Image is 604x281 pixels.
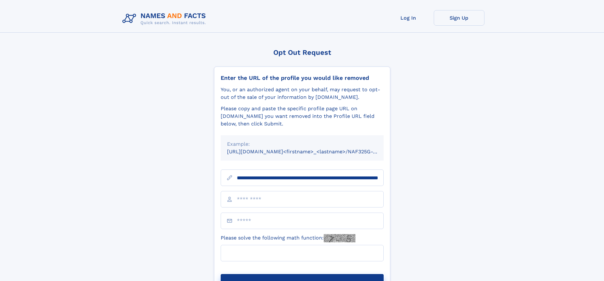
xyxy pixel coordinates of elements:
[221,74,384,81] div: Enter the URL of the profile you would like removed
[221,234,355,242] label: Please solve the following math function:
[227,149,396,155] small: [URL][DOMAIN_NAME]<firstname>_<lastname>/NAF325G-xxxxxxxx
[221,86,384,101] div: You, or an authorized agent on your behalf, may request to opt-out of the sale of your informatio...
[227,140,377,148] div: Example:
[120,10,211,27] img: Logo Names and Facts
[383,10,434,26] a: Log In
[221,105,384,128] div: Please copy and paste the specific profile page URL on [DOMAIN_NAME] you want removed into the Pr...
[434,10,484,26] a: Sign Up
[214,48,390,56] div: Opt Out Request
